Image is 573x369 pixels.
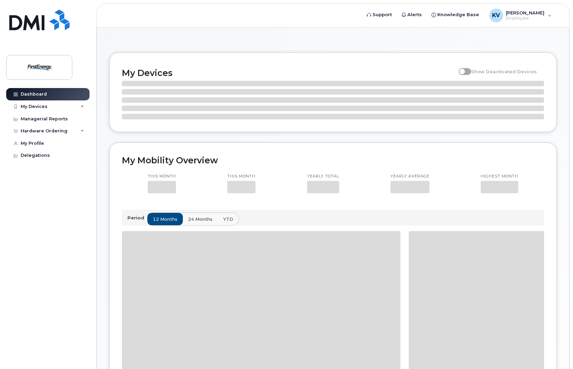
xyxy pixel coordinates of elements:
p: Period [127,215,147,221]
input: Show Deactivated Devices [459,65,464,70]
h2: My Mobility Overview [122,155,544,165]
p: Yearly total [307,174,339,179]
span: YTD [223,216,233,223]
span: Show Deactivated Devices [471,69,537,74]
h2: My Devices [122,68,455,78]
p: This month [227,174,256,179]
p: Yearly average [390,174,429,179]
p: Highest month [481,174,518,179]
p: This month [148,174,176,179]
span: 24 months [188,216,212,223]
